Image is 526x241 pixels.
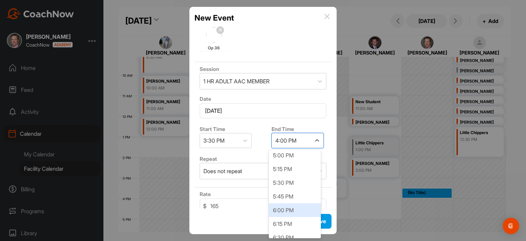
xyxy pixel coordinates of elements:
div: 4:00 PM [275,136,297,145]
label: Rate [200,191,211,197]
label: Start Time [200,126,225,132]
div: 5:15 PM [269,162,321,176]
div: 6:15 PM [269,217,321,231]
h2: New Event [195,12,234,24]
div: 5:45 PM [269,190,321,203]
label: Date [200,96,211,102]
div: 5:00 PM [269,148,321,162]
div: 6:00 PM [269,203,321,217]
label: Session [200,66,219,72]
img: info [324,14,330,19]
div: Does not repeat [203,167,242,175]
input: 0 [200,198,326,214]
div: 1 HR ADULT AAC MEMBER [203,77,270,85]
label: Repeat [200,156,217,162]
input: Select Date [200,103,326,118]
span: Op 36 [208,45,220,51]
div: Open Intercom Messenger [503,218,519,234]
div: 5:30 PM [269,176,321,190]
div: 3:30 PM [203,136,225,145]
span: $ [203,202,206,210]
label: End Time [272,126,294,132]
